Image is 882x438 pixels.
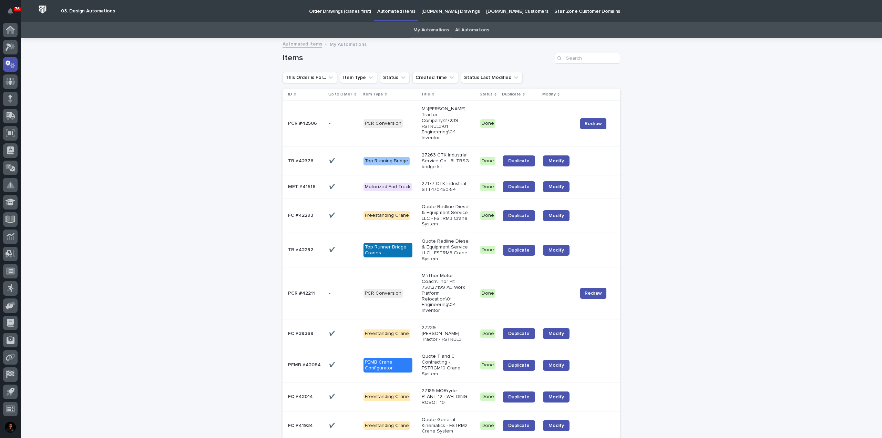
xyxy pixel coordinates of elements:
span: Modify [548,363,564,368]
p: Item Type [363,91,383,98]
span: Modify [548,331,564,336]
div: Freestanding Crane [363,393,410,401]
span: Modify [548,213,564,218]
span: Duplicate [508,213,530,218]
div: PCR Conversion [363,119,403,128]
p: ✔️ [329,157,336,164]
a: Duplicate [503,155,535,166]
span: Duplicate [508,159,530,163]
p: ✔️ [329,183,336,190]
p: ✔️ [329,246,336,253]
p: Status [480,91,493,98]
tr: FC #42014FC #42014 ✔️✔️ Freestanding Crane27189 MORryde - PLANT 12 - WELDING ROBOT 10DoneDuplicat... [283,383,620,411]
a: Modify [543,420,570,431]
h1: Items [283,53,552,63]
p: 27177 CTK Industrial - STT-170-150-54 [422,181,471,193]
div: Motorized End Truck [363,183,412,191]
p: Quote General Kinematics - FSTRM2 Crane System [422,417,471,434]
p: Duplicate [502,91,521,98]
span: Duplicate [508,395,530,399]
p: - [329,289,332,296]
a: My Automations [413,22,449,38]
p: My Automations [330,40,367,48]
a: Duplicate [503,420,535,431]
p: FC #42293 [288,211,315,218]
p: ✔️ [329,211,336,218]
div: Done [480,393,495,401]
p: Up to Date? [328,91,352,98]
p: Quote Redline Diesel & Equipment Service LLC - FSTRM3 Crane System [422,238,471,262]
a: Modify [543,360,570,371]
span: Redraw [585,290,602,297]
button: Redraw [580,288,606,299]
p: TB #42376 [288,157,315,164]
tr: FC #42293FC #42293 ✔️✔️ Freestanding CraneQuote Redline Diesel & Equipment Service LLC - FSTRM3 C... [283,198,620,233]
a: Duplicate [503,391,535,403]
p: FC #41934 [288,421,314,429]
a: Duplicate [503,210,535,221]
span: Modify [548,248,564,253]
p: TR #42292 [288,246,315,253]
span: Modify [548,184,564,189]
tr: PEMB #42084PEMB #42084 ✔️✔️ PEMB Crane ConfiguratorQuote T and C Contracting - FSTRGM10 Crane Sys... [283,348,620,383]
a: Automated Items [283,40,322,48]
div: Done [480,119,495,128]
p: ✔️ [329,361,336,368]
tr: PCR #42211PCR #42211 -- PCR ConversionM:\Thor Motor Coach\Thor Plt 750\27199 AC Work Platform Rel... [283,267,620,319]
p: 27263 CTK Industrial Service Co - 5t TRSG bridge kit [422,152,471,170]
p: 27239 [PERSON_NAME] Tractor - FSTRUL3 [422,325,471,342]
a: Modify [543,328,570,339]
div: PEMB Crane Configurator [363,358,413,373]
a: Modify [543,391,570,403]
p: ✔️ [329,393,336,400]
button: Item Type [340,72,377,83]
p: Modify [542,91,556,98]
div: Done [480,157,495,165]
button: Notifications [3,4,18,19]
div: Done [480,361,495,369]
div: Done [480,246,495,254]
span: Duplicate [508,363,530,368]
p: 27189 MORryde - PLANT 12 - WELDING ROBOT 10 [422,388,471,405]
p: M:\Thor Motor Coach\Thor Plt 750\27199 AC Work Platform Relocation\01 Engineering\04 Inventor [422,273,471,314]
p: Quote T and C Contracting - FSTRGM10 Crane System [422,354,471,377]
span: Redraw [585,120,602,127]
button: users-avatar [3,420,18,435]
h2: 03. Design Automations [61,8,115,14]
p: FC #42014 [288,393,314,400]
tr: FC #39369FC #39369 ✔️✔️ Freestanding Crane27239 [PERSON_NAME] Tractor - FSTRUL3DoneDuplicateModify [283,319,620,348]
div: Freestanding Crane [363,421,410,430]
span: Modify [548,395,564,399]
p: - [329,119,332,126]
a: Modify [543,181,570,192]
p: ✔️ [329,329,336,337]
p: PCR #42211 [288,289,316,296]
button: Status Last Modified [461,72,523,83]
span: Duplicate [508,331,530,336]
div: Search [555,53,620,64]
a: Duplicate [503,328,535,339]
div: Done [480,421,495,430]
div: Done [480,289,495,298]
div: Top Running Bridge [363,157,410,165]
p: ✔️ [329,421,336,429]
p: MET #41516 [288,183,317,190]
a: Modify [543,210,570,221]
div: Freestanding Crane [363,329,410,338]
div: Top Runner Bridge Cranes [363,243,413,257]
button: Redraw [580,118,606,129]
div: Notifications76 [9,8,18,19]
a: Duplicate [503,245,535,256]
div: Done [480,329,495,338]
p: PEMB #42084 [288,361,322,368]
span: Duplicate [508,423,530,428]
p: FC #39369 [288,329,315,337]
p: M:\[PERSON_NAME] Tractor Company\27239 FSTRUL3\01 Engineering\04 Inventor [422,106,471,141]
a: All Automations [455,22,489,38]
button: Created Time [412,72,458,83]
div: Freestanding Crane [363,211,410,220]
a: Duplicate [503,181,535,192]
p: 76 [15,7,20,11]
a: Modify [543,155,570,166]
span: Modify [548,423,564,428]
